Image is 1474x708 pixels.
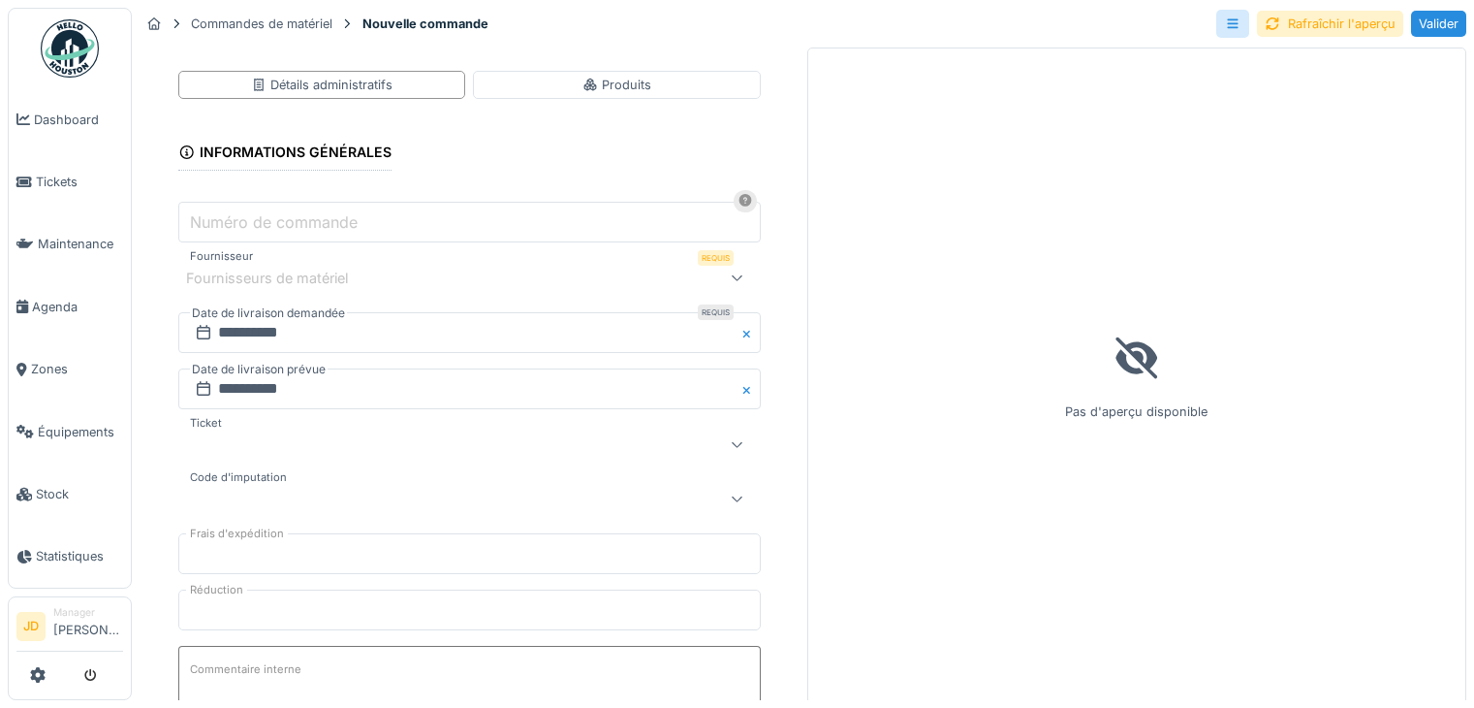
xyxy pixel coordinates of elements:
[186,248,257,265] label: Fournisseur
[9,150,131,212] a: Tickets
[41,19,99,78] img: Badge_color-CXgf-gQk.svg
[36,173,123,191] span: Tickets
[53,605,123,620] div: Manager
[178,138,392,171] div: Informations générales
[32,298,123,316] span: Agenda
[251,76,392,94] div: Détails administratifs
[355,15,496,33] strong: Nouvelle commande
[190,303,347,324] label: Date de livraison demandée
[36,485,123,503] span: Stock
[9,213,131,275] a: Maintenance
[53,605,123,647] li: [PERSON_NAME]
[16,605,123,652] a: JD Manager[PERSON_NAME]
[9,401,131,463] a: Équipements
[9,338,131,401] a: Zones
[1257,11,1403,37] div: Rafraîchir l'aperçu
[9,526,131,588] a: Statistiques
[186,469,291,486] label: Code d'imputation
[38,235,123,253] span: Maintenance
[186,415,226,432] label: Ticket
[38,423,123,441] span: Équipements
[9,463,131,525] a: Stock
[190,359,328,380] label: Date de livraison prévue
[582,76,651,94] div: Produits
[186,526,288,542] label: Frais d'expédition
[31,360,123,378] span: Zones
[739,312,761,353] button: Close
[191,15,332,33] div: Commandes de matériel
[186,658,305,682] label: Commentaire interne
[34,111,123,129] span: Dashboard
[807,48,1467,704] div: Pas d'aperçu disponible
[186,268,375,289] div: Fournisseurs de matériel
[186,582,247,598] label: Réduction
[698,305,734,320] div: Requis
[36,547,123,565] span: Statistiques
[9,88,131,150] a: Dashboard
[1411,11,1466,37] div: Valider
[16,612,46,641] li: JD
[739,369,761,409] button: Close
[9,275,131,338] a: Agenda
[698,250,734,266] div: Requis
[186,210,361,234] label: Numéro de commande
